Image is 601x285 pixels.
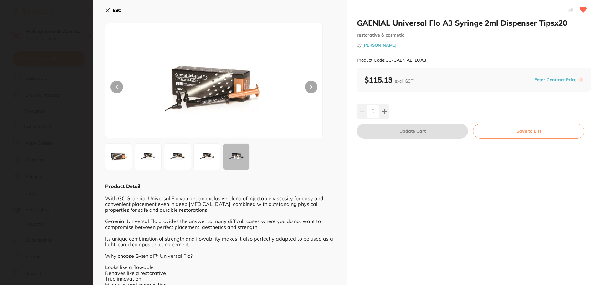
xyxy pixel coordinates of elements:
img: Zw [137,145,159,168]
button: ESC [105,5,121,16]
img: cGc [149,39,279,138]
small: restorative & cosmetic [357,33,591,38]
button: Update Cart [357,124,468,139]
div: + 1 [223,144,249,170]
img: cGc [107,145,130,168]
b: Product Detail [105,183,140,189]
img: Zw [166,145,189,168]
small: by [357,43,591,48]
b: ESC [113,8,121,13]
span: excl. GST [395,78,413,84]
b: $115.13 [364,75,413,84]
h2: GAENIAL Universal Flo A3 Syringe 2ml Dispenser Tipsx20 [357,18,591,28]
button: Enter Contract Price [532,77,578,83]
img: Zw [196,145,218,168]
label: i [578,77,583,82]
small: Product Code: GC-GAENIALFLOA3 [357,58,426,63]
button: Save to List [473,124,584,139]
a: [PERSON_NAME] [362,43,397,48]
button: +1 [223,143,250,170]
